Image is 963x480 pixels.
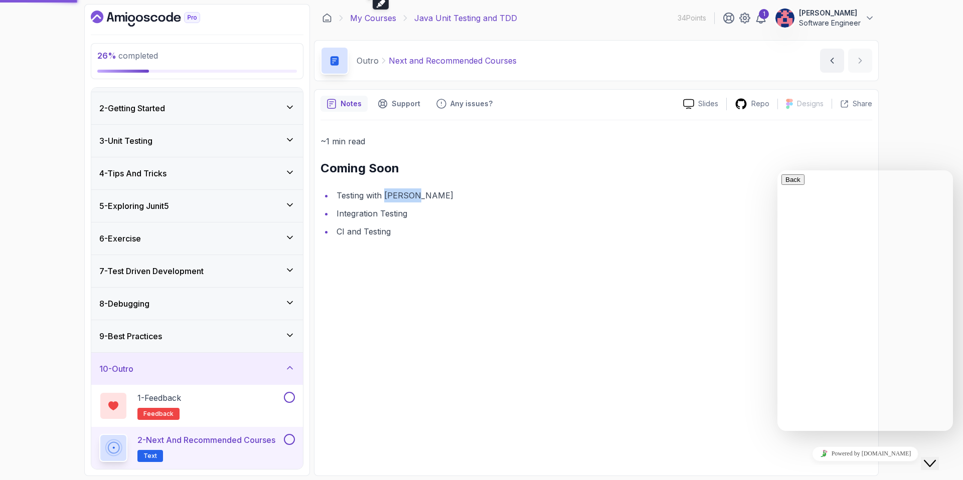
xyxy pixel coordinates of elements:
[777,170,953,431] iframe: chat widget
[91,353,303,385] button: 10-Outro
[759,9,769,19] div: 1
[320,160,872,176] h2: Coming Soon
[777,442,953,465] iframe: chat widget
[91,157,303,189] button: 4-Tips And Tricks
[99,200,169,212] h3: 5 - Exploring Junit5
[99,167,167,179] h3: 4 - Tips And Tricks
[320,134,872,148] p: ~1 min read
[99,434,295,462] button: 2-Next and Recommended CoursesText
[392,99,420,109] p: Support
[137,392,181,404] p: 1 - Feedback
[775,9,794,28] img: user profile image
[350,12,396,24] a: My Courses
[334,206,872,220] li: Integration Testing
[357,55,379,67] p: Outro
[137,434,275,446] p: 2 - Next and Recommended Courses
[143,410,174,418] span: feedback
[91,222,303,255] button: 6-Exercise
[372,96,426,112] button: Support button
[430,96,499,112] button: Feedback button
[848,49,872,73] button: next content
[91,255,303,287] button: 7-Test Driven Development
[341,99,362,109] p: Notes
[755,12,767,24] a: 1
[820,49,844,73] button: previous content
[99,232,141,245] h3: 6 - Exercise
[320,96,368,112] button: notes button
[799,18,861,28] p: Software Engineer
[99,265,204,277] h3: 7 - Test Driven Development
[389,55,517,67] p: Next and Recommended Courses
[91,320,303,352] button: 9-Best Practices
[97,51,158,61] span: completed
[91,288,303,320] button: 8-Debugging
[853,99,872,109] p: Share
[832,99,872,109] button: Share
[698,99,718,109] p: Slides
[99,102,165,114] h3: 2 - Getting Started
[91,92,303,124] button: 2-Getting Started
[334,188,872,202] li: Testing with [PERSON_NAME]
[99,392,295,420] button: 1-Feedbackfeedback
[91,11,223,27] a: Dashboard
[143,452,157,460] span: Text
[678,13,706,23] p: 34 Points
[797,99,824,109] p: Designs
[799,8,861,18] p: [PERSON_NAME]
[675,99,726,109] a: Slides
[751,99,769,109] p: Repo
[414,12,517,24] p: Java Unit Testing and TDD
[334,224,872,238] li: CI and Testing
[91,190,303,222] button: 5-Exploring Junit5
[99,298,149,310] h3: 8 - Debugging
[99,363,133,375] h3: 10 - Outro
[99,330,162,342] h3: 9 - Best Practices
[450,99,493,109] p: Any issues?
[322,13,332,23] a: Dashboard
[921,440,953,470] iframe: chat widget
[91,125,303,157] button: 3-Unit Testing
[775,8,875,28] button: user profile image[PERSON_NAME]Software Engineer
[97,51,116,61] span: 26 %
[99,135,152,147] h3: 3 - Unit Testing
[727,98,777,110] a: Repo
